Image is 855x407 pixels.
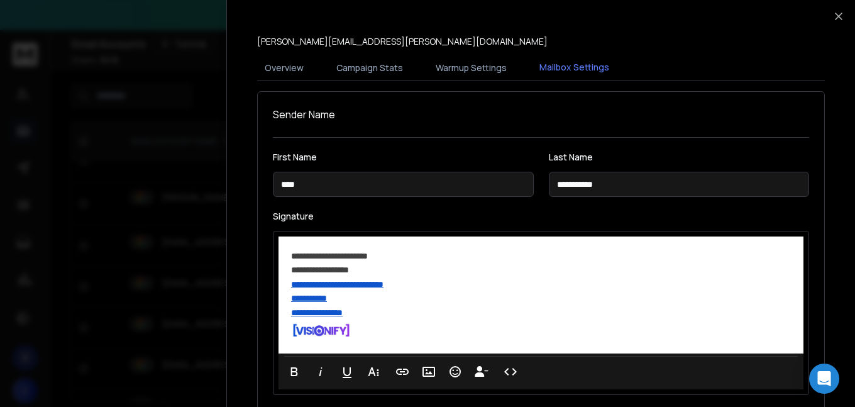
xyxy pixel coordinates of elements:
[532,53,617,82] button: Mailbox Settings
[499,359,522,384] button: Code View
[335,359,359,384] button: Underline (Ctrl+U)
[257,54,311,82] button: Overview
[291,323,351,338] img: AIorK4yC3phmRNafl9FMk-DJTCwmn0fAjzF5-tiKZKyET3V49dqrZvGwDYRX6Az7yvp9eSVAkC8gtxbM0XJh
[809,364,839,394] div: Open Intercom Messenger
[273,107,809,122] h1: Sender Name
[361,359,385,384] button: More Text
[549,153,810,162] label: Last Name
[273,153,534,162] label: First Name
[443,359,467,384] button: Emoticons
[390,359,414,384] button: Insert Link (Ctrl+K)
[470,359,494,384] button: Insert Unsubscribe Link
[282,359,306,384] button: Bold (Ctrl+B)
[417,359,441,384] button: Insert Image (Ctrl+P)
[428,54,514,82] button: Warmup Settings
[273,212,809,221] label: Signature
[257,35,548,48] p: [PERSON_NAME][EMAIL_ADDRESS][PERSON_NAME][DOMAIN_NAME]
[329,54,411,82] button: Campaign Stats
[309,359,333,384] button: Italic (Ctrl+I)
